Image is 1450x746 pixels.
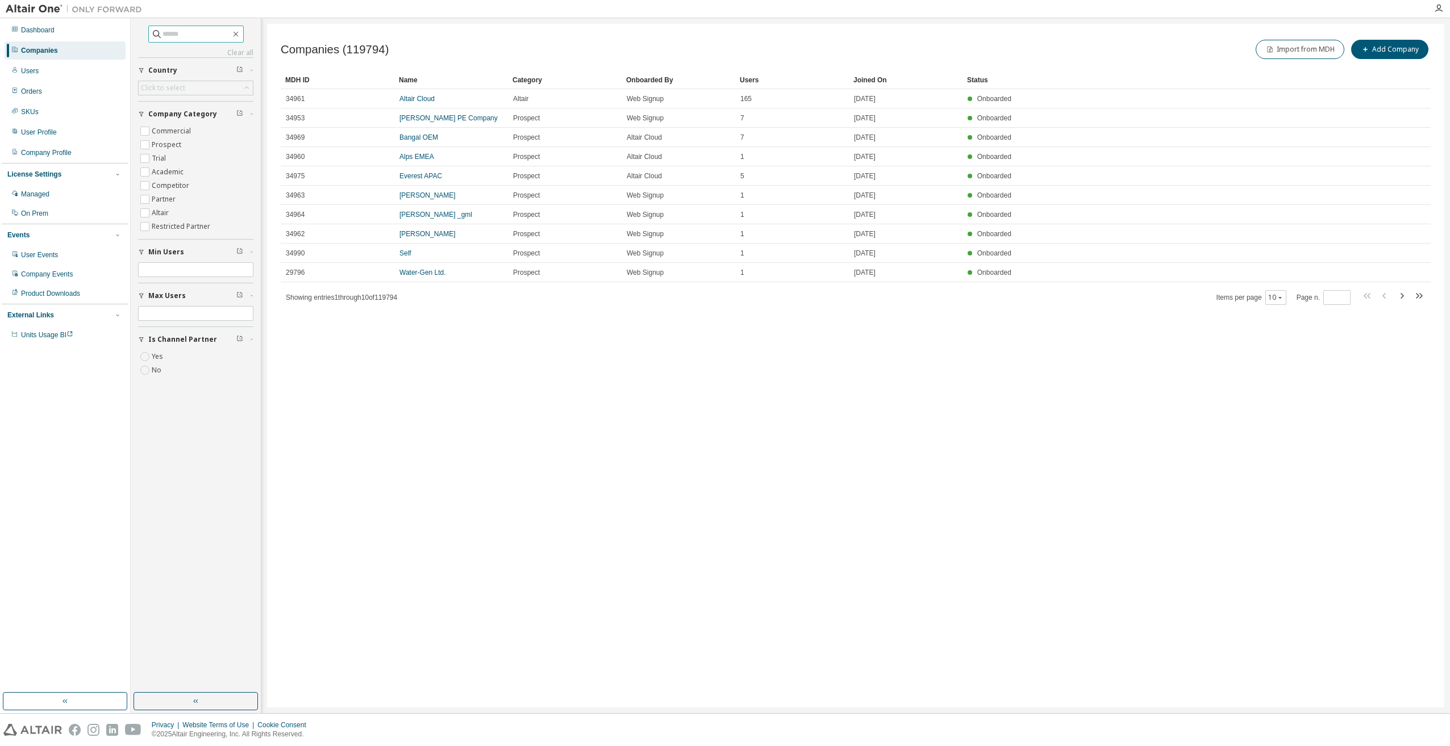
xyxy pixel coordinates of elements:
span: Altair [513,94,528,103]
div: Cookie Consent [257,720,312,730]
label: Trial [152,152,168,165]
a: Self [399,249,411,257]
span: Web Signup [627,191,664,200]
span: Onboarded [977,172,1011,180]
div: User Events [21,250,58,259]
span: Onboarded [977,95,1011,103]
span: Showing entries 1 through 10 of 119794 [286,294,397,301]
div: Click to select [141,83,185,93]
span: Clear filter [236,66,243,75]
div: Privacy [152,720,182,730]
button: Is Channel Partner [138,327,253,352]
label: Prospect [152,138,184,152]
span: 7 [740,133,744,142]
a: Water-Gen Ltd. [399,269,446,276]
span: Onboarded [977,249,1011,257]
label: Commercial [152,124,193,138]
span: Web Signup [627,114,664,123]
span: Min Users [148,248,184,257]
span: [DATE] [854,171,876,181]
button: Min Users [138,240,253,265]
span: 34962 [286,229,305,238]
span: Altair Cloud [627,133,662,142]
img: youtube.svg [125,724,141,736]
button: Country [138,58,253,83]
span: Country [148,66,177,75]
span: Prospect [513,229,540,238]
a: Clear all [138,48,253,57]
div: Status [967,71,1363,89]
span: [DATE] [854,133,876,142]
span: Prospect [513,133,540,142]
button: Add Company [1351,40,1428,59]
span: 1 [740,249,744,258]
span: Altair Cloud [627,152,662,161]
div: User Profile [21,128,57,137]
span: 7 [740,114,744,123]
span: Onboarded [977,153,1011,161]
span: Clear filter [236,335,243,344]
label: Yes [152,350,165,363]
span: Web Signup [627,210,664,219]
div: Company Profile [21,148,72,157]
button: Max Users [138,283,253,308]
img: Altair One [6,3,148,15]
span: Clear filter [236,248,243,257]
button: Import from MDH [1256,40,1344,59]
span: 1 [740,268,744,277]
button: Company Category [138,102,253,127]
a: [PERSON_NAME] [399,191,456,199]
span: 34975 [286,171,305,181]
span: Onboarded [977,133,1011,141]
span: 1 [740,229,744,238]
img: instagram.svg [88,724,99,736]
span: Onboarded [977,114,1011,122]
span: 34969 [286,133,305,142]
a: Alps EMEA [399,153,434,161]
div: Events [7,230,30,240]
span: Web Signup [627,268,664,277]
span: [DATE] [854,152,876,161]
div: Product Downloads [21,289,80,298]
div: Managed [21,190,49,199]
div: Onboarded By [626,71,731,89]
a: Bangal OEM [399,133,438,141]
label: Academic [152,165,186,179]
div: SKUs [21,107,39,116]
span: Web Signup [627,94,664,103]
div: On Prem [21,209,48,218]
span: 34963 [286,191,305,200]
div: External Links [7,311,54,320]
a: [PERSON_NAME] PE Company [399,114,498,122]
label: No [152,363,164,377]
div: Company Events [21,270,73,279]
span: Prospect [513,210,540,219]
p: © 2025 Altair Engineering, Inc. All Rights Reserved. [152,730,313,739]
div: Users [21,66,39,76]
div: MDH ID [285,71,390,89]
span: [DATE] [854,191,876,200]
span: Onboarded [977,211,1011,219]
img: altair_logo.svg [3,724,62,736]
span: [DATE] [854,114,876,123]
img: facebook.svg [69,724,81,736]
span: Web Signup [627,229,664,238]
div: Companies [21,46,58,55]
div: License Settings [7,170,61,179]
a: Everest APAC [399,172,442,180]
span: Altair Cloud [627,171,662,181]
button: 10 [1268,293,1284,302]
span: 165 [740,94,752,103]
div: Category [512,71,617,89]
span: [DATE] [854,210,876,219]
span: Onboarded [977,191,1011,199]
span: 1 [740,152,744,161]
div: Click to select [139,81,253,95]
span: Is Channel Partner [148,335,217,344]
span: Prospect [513,249,540,258]
a: [PERSON_NAME] [399,230,456,238]
span: 34960 [286,152,305,161]
span: Units Usage BI [21,331,73,339]
span: 34990 [286,249,305,258]
a: [PERSON_NAME] _gml [399,211,472,219]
